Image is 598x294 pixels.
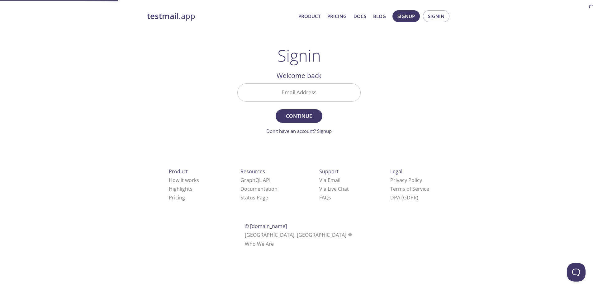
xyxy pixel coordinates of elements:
a: Terms of Service [390,185,429,192]
a: Highlights [169,185,192,192]
span: Legal [390,168,402,175]
button: Signin [423,10,449,22]
a: Documentation [240,185,278,192]
a: Privacy Policy [390,177,422,184]
span: Product [169,168,188,175]
span: Resources [240,168,265,175]
button: Signup [392,10,420,22]
a: Pricing [169,194,185,201]
span: © [DOMAIN_NAME] [245,223,287,230]
a: Pricing [327,12,347,20]
strong: testmail [147,11,179,21]
span: s [329,194,331,201]
span: Signup [397,12,415,20]
h1: Signin [278,46,321,65]
a: DPA (GDPR) [390,194,418,201]
span: [GEOGRAPHIC_DATA], [GEOGRAPHIC_DATA] [245,231,354,238]
iframe: Help Scout Beacon - Open [567,263,586,282]
span: Signin [428,12,444,20]
a: Via Email [319,177,340,184]
button: Continue [276,109,322,123]
a: Who We Are [245,240,274,247]
a: How it works [169,177,199,184]
a: GraphQL API [240,177,270,184]
a: Product [298,12,320,20]
a: testmail.app [147,11,293,21]
h2: Welcome back [237,70,361,81]
a: FAQ [319,194,331,201]
a: Via Live Chat [319,185,349,192]
a: Don't have an account? Signup [266,128,332,134]
a: Blog [373,12,386,20]
span: Continue [282,112,316,120]
span: Support [319,168,339,175]
a: Status Page [240,194,268,201]
a: Docs [354,12,366,20]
